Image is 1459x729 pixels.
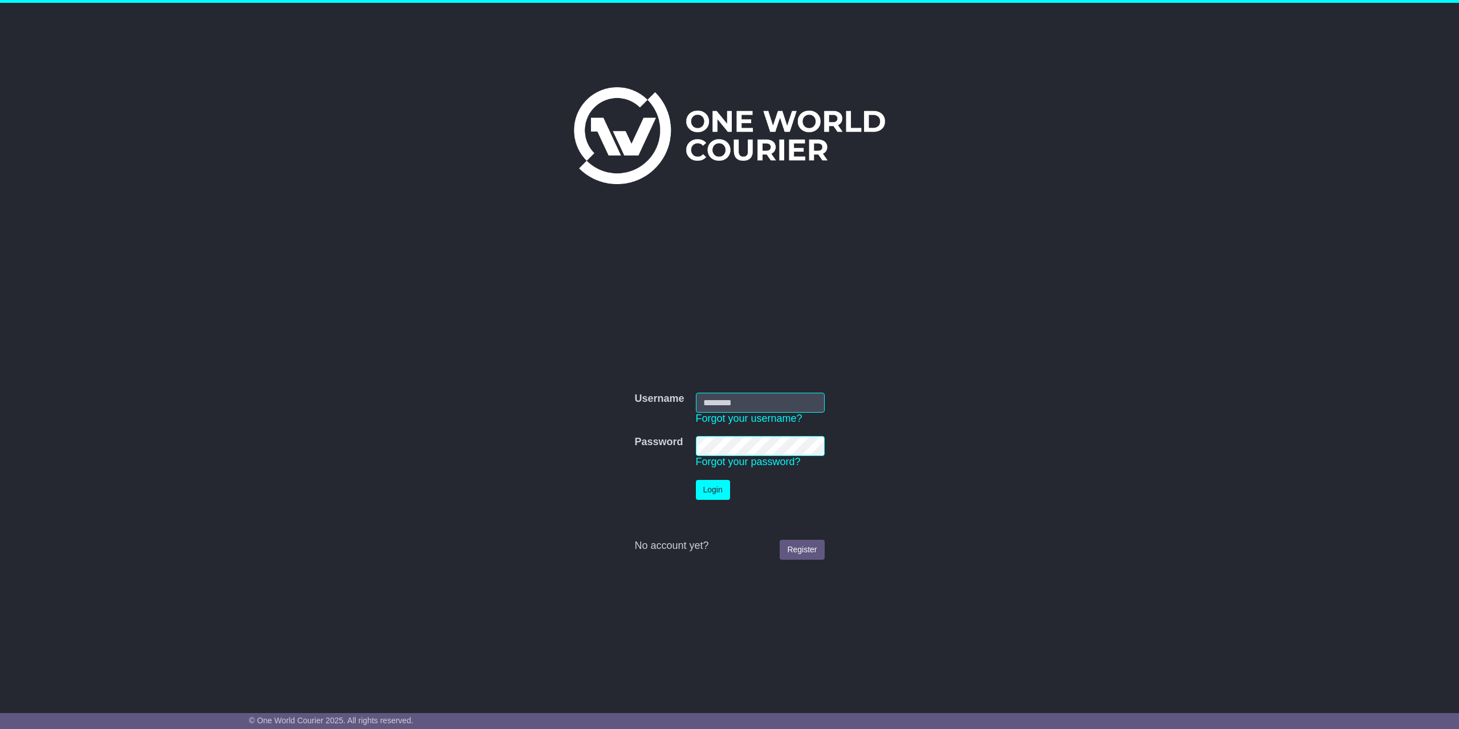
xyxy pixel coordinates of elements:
[780,540,824,560] a: Register
[696,456,801,467] a: Forgot your password?
[634,436,683,449] label: Password
[634,393,684,405] label: Username
[574,87,885,184] img: One World
[634,540,824,552] div: No account yet?
[696,480,730,500] button: Login
[249,716,414,725] span: © One World Courier 2025. All rights reserved.
[696,413,802,424] a: Forgot your username?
